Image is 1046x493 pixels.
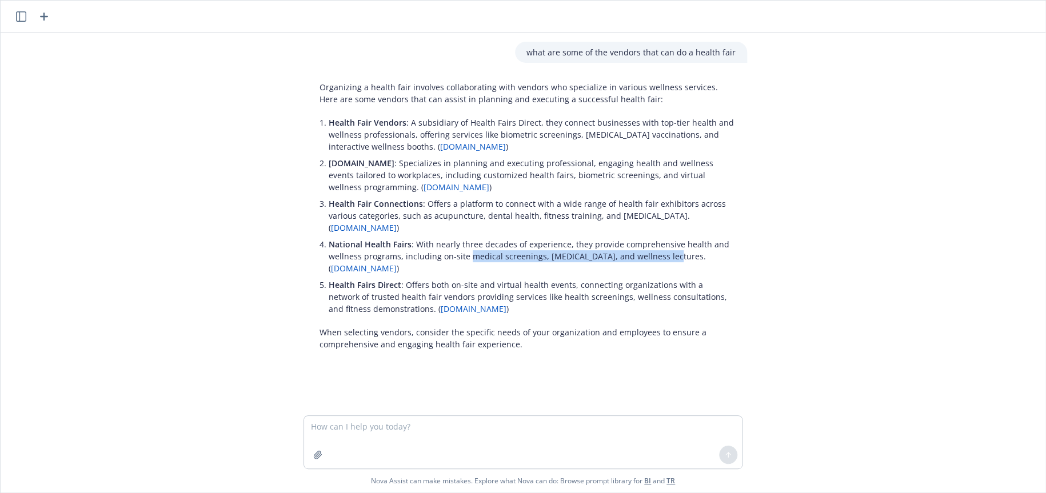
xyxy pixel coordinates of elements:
[329,157,736,193] p: : Specializes in planning and executing professional, engaging health and wellness events tailore...
[371,469,675,492] span: Nova Assist can make mistakes. Explore what Nova can do: Browse prompt library for and
[329,238,736,274] p: : With nearly three decades of experience, they provide comprehensive health and wellness program...
[320,81,736,105] p: Organizing a health fair involves collaborating with vendors who specialize in various wellness s...
[329,279,736,315] p: : Offers both on-site and virtual health events, connecting organizations with a network of trust...
[329,198,423,209] span: Health Fair Connections
[320,326,736,350] p: When selecting vendors, consider the specific needs of your organization and employees to ensure ...
[329,117,406,128] span: Health Fair Vendors
[329,158,394,169] span: [DOMAIN_NAME]
[424,182,489,193] a: [DOMAIN_NAME]
[329,198,736,234] p: : Offers a platform to connect with a wide range of health fair exhibitors across various categor...
[666,476,675,486] a: TR
[526,46,736,58] p: what are some of the vendors that can do a health fair
[441,303,506,314] a: [DOMAIN_NAME]
[644,476,651,486] a: BI
[329,239,412,250] span: National Health Fairs
[329,117,736,153] p: : A subsidiary of Health Fairs Direct, they connect businesses with top-tier health and wellness ...
[331,263,397,274] a: [DOMAIN_NAME]
[331,222,397,233] a: [DOMAIN_NAME]
[329,279,401,290] span: Health Fairs Direct
[440,141,506,152] a: [DOMAIN_NAME]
